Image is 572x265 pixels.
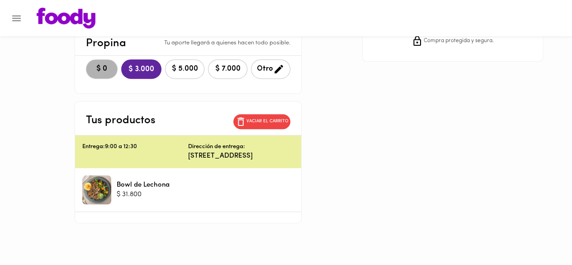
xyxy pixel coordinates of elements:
[188,143,245,151] p: Dirección de entrega:
[117,190,170,199] p: $ 31.800
[86,59,118,79] button: $ 0
[86,35,126,52] p: Propina
[214,65,241,73] span: $ 7.000
[5,7,28,29] button: Menu
[117,180,170,190] p: Bowl de Lechona
[121,59,161,79] button: $ 3.000
[37,8,95,29] img: logo.png
[82,143,188,151] p: Entrega: 9:00 a 12:30
[171,65,199,73] span: $ 5.000
[251,59,290,79] button: Otro
[188,151,294,161] p: [STREET_ADDRESS]
[82,175,111,204] div: Bowl de Lechona
[520,212,563,256] iframe: Messagebird Livechat Widget
[257,63,284,75] span: Otro
[86,112,156,129] p: Tus productos
[165,59,204,79] button: $ 5.000
[208,59,247,79] button: $ 7.000
[164,39,290,48] p: Tu aporte llegará a quienes hacen todo posible.
[128,65,154,74] span: $ 3.000
[246,118,288,125] p: Vaciar el carrito
[92,65,112,73] span: $ 0
[233,114,290,129] button: Vaciar el carrito
[424,37,494,46] span: Compra protegida y segura.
